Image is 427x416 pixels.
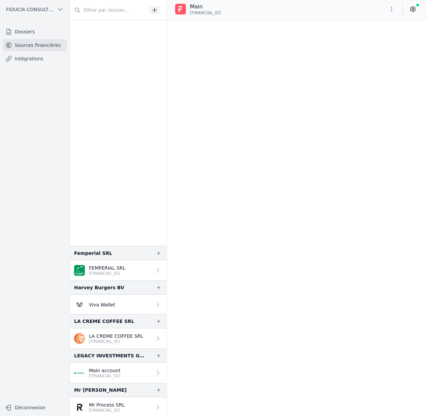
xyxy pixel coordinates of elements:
button: Déconnexion [3,402,67,413]
div: Femperial SRL [74,249,112,257]
a: Dossiers [3,26,67,38]
p: Main account [89,367,121,374]
div: LA CREME COFFEE SRL [74,317,134,325]
p: FEMPERIAL SRL [89,265,125,271]
span: [FINANCIAL_ID] [190,10,221,16]
input: Filtrer par dossier... [70,4,147,16]
img: FINOM_SOBKDEBB.png [175,4,186,14]
div: LEGACY INVESTMENTS GROUP [74,352,145,360]
a: FEMPERIAL SRL [FINANCIAL_ID] [70,260,167,280]
p: [FINANCIAL_ID] [89,373,121,379]
a: LA CREME COFFEE SRL [FINANCIAL_ID] [70,328,167,349]
p: LA CREME COFFEE SRL [89,333,143,339]
img: BNP_BE_BUSINESS_GEBABEBB.png [74,265,85,276]
a: Main account [FINANCIAL_ID] [70,363,167,383]
button: FIDUCIA CONSULTING SRL [3,4,67,15]
p: [FINANCIAL_ID] [89,339,143,344]
p: Main [190,3,221,11]
p: [FINANCIAL_ID] [89,271,125,276]
img: ing.png [74,333,85,344]
div: Harvey Burgers BV [74,284,124,292]
img: revolut.png [74,402,85,413]
a: Sources financières [3,39,67,51]
a: Viva Wallet [70,295,167,314]
p: Viva Wallet [89,301,115,308]
img: Viva-Wallet.webp [74,299,85,310]
span: FIDUCIA CONSULTING SRL [6,6,54,13]
img: ARGENTA_ARSPBE22.png [74,367,85,378]
occluded-content: And 6 items before [70,20,167,246]
a: Intégrations [3,53,67,65]
div: Mr [PERSON_NAME] [74,386,127,394]
p: Mr Process SRL [89,402,125,408]
p: [FINANCIAL_ID] [89,408,125,413]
